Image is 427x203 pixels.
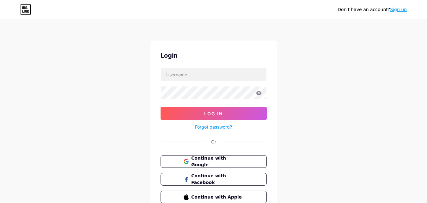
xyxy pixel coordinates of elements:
[191,173,243,186] span: Continue with Facebook
[338,6,407,13] div: Don't have an account?
[191,155,243,168] span: Continue with Google
[161,173,267,186] button: Continue with Facebook
[191,194,243,200] span: Continue with Apple
[195,124,232,130] a: Forgot password?
[161,107,267,120] button: Log In
[390,7,407,12] a: Sign up
[161,155,267,168] button: Continue with Google
[161,51,267,60] div: Login
[211,138,216,145] div: Or
[161,68,266,81] input: Username
[204,111,223,116] span: Log In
